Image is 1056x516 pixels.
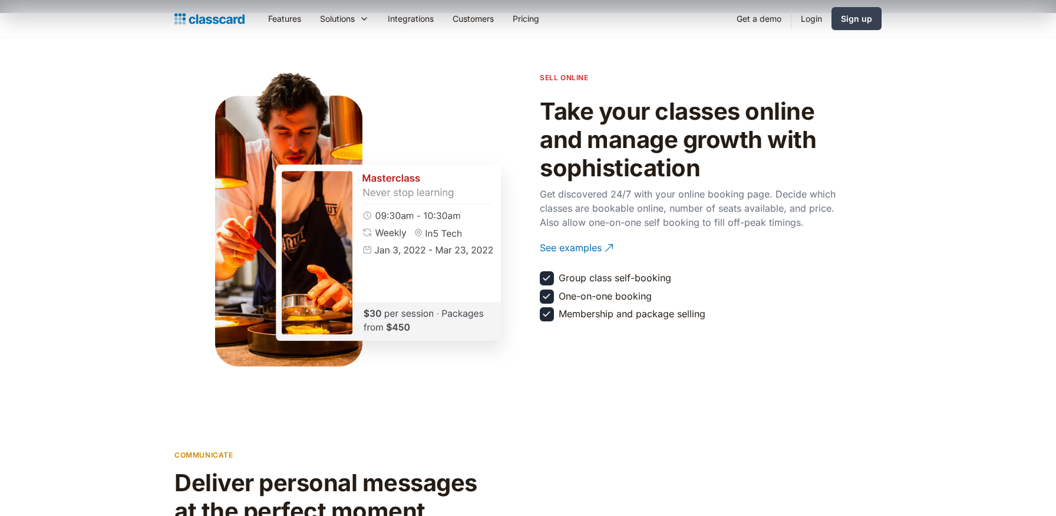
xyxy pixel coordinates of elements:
[540,187,846,229] p: Get discovered 24/7 with your online booking page. Decide which classes are bookable online, numb...
[540,97,846,182] h2: Take your classes online and manage growth with sophistication
[215,73,362,367] img: Culinary teacher
[311,5,378,32] div: Solutions
[174,449,233,461] p: communicate
[559,271,671,284] div: Group class self-booking
[791,5,831,32] a: Login
[443,5,503,32] a: Customers
[831,7,882,30] a: Sign up
[559,307,705,320] div: Membership and package selling
[503,5,549,32] a: Pricing
[174,11,245,27] a: home
[540,232,846,264] a: See examples
[727,5,791,32] a: Get a demo
[841,12,872,25] div: Sign up
[247,135,530,370] img: Class Summary
[378,5,443,32] a: Integrations
[540,72,589,83] p: sell online
[320,12,355,25] div: Solutions
[259,5,311,32] a: Features
[559,290,652,303] div: One-on-one booking
[540,232,602,255] div: See examples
